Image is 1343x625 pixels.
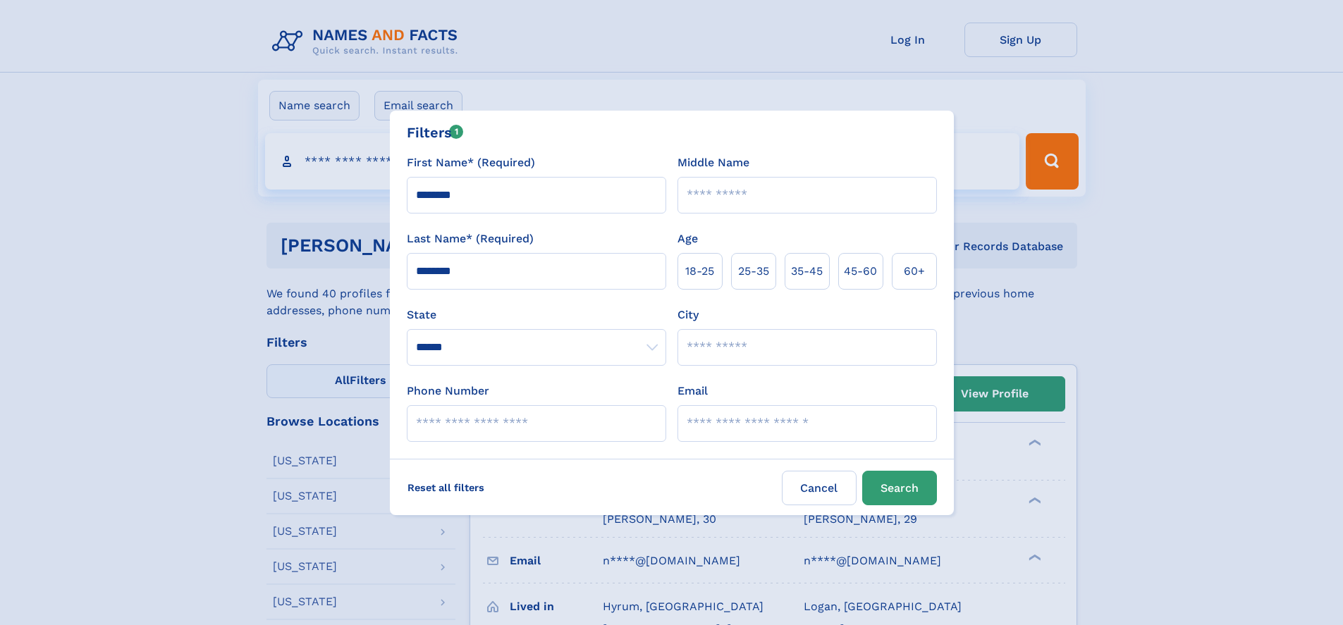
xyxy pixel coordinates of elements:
label: Age [677,230,698,247]
span: 18‑25 [685,263,714,280]
label: Email [677,383,708,400]
label: Reset all filters [398,471,493,505]
label: Phone Number [407,383,489,400]
label: Last Name* (Required) [407,230,534,247]
label: State [407,307,666,323]
button: Search [862,471,937,505]
span: 60+ [904,263,925,280]
span: 35‑45 [791,263,823,280]
span: 45‑60 [844,263,877,280]
span: 25‑35 [738,263,769,280]
div: Filters [407,122,464,143]
label: First Name* (Required) [407,154,535,171]
label: Middle Name [677,154,749,171]
label: Cancel [782,471,857,505]
label: City [677,307,699,323]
